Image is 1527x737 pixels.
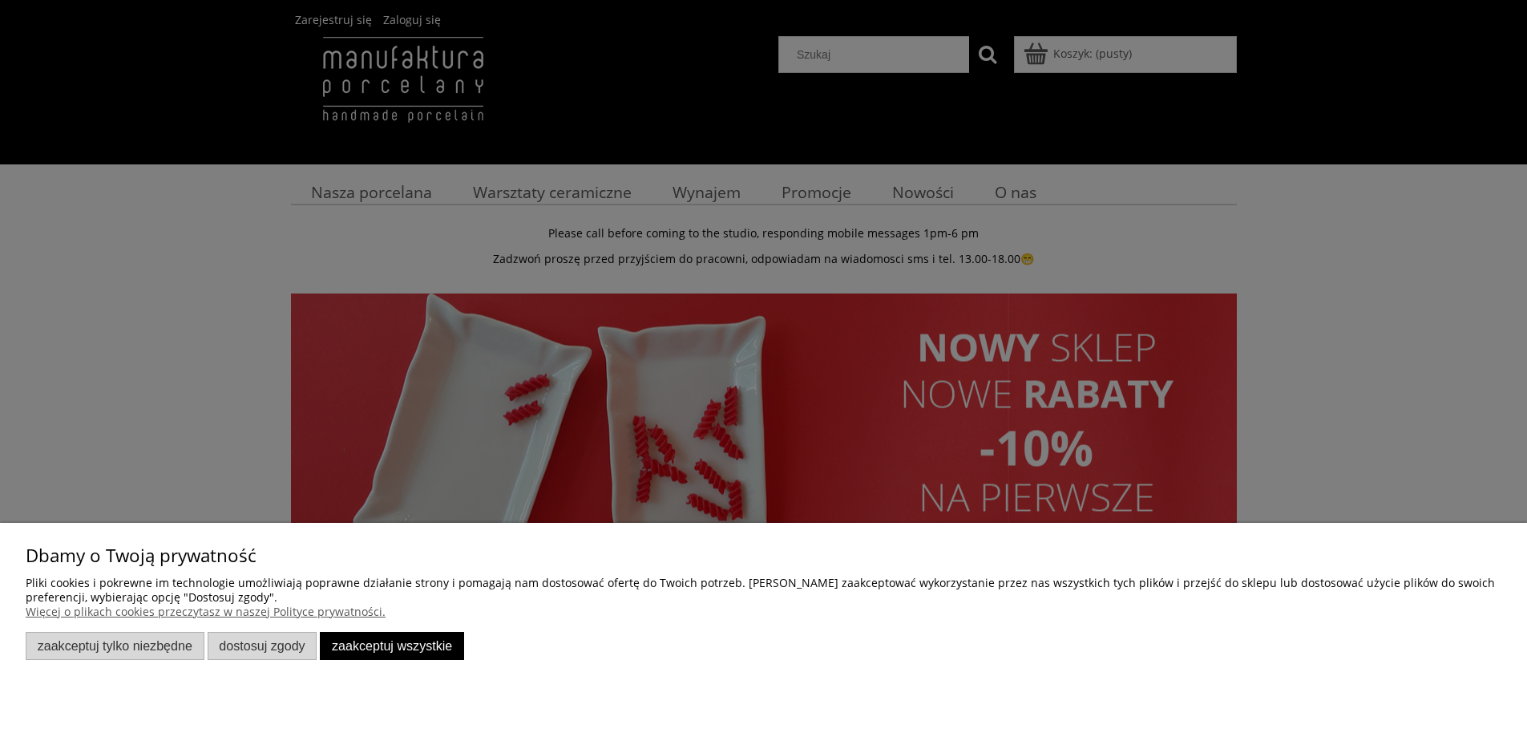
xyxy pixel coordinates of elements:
[208,632,317,660] button: Dostosuj zgody
[26,549,1501,563] p: Dbamy o Twoją prywatność
[26,632,204,660] button: Zaakceptuj tylko niezbędne
[320,632,464,660] button: Zaakceptuj wszystkie
[26,576,1501,605] p: Pliki cookies i pokrewne im technologie umożliwiają poprawne działanie strony i pomagają nam dost...
[26,604,386,619] a: Więcej o plikach cookies przeczytasz w naszej Polityce prywatności.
